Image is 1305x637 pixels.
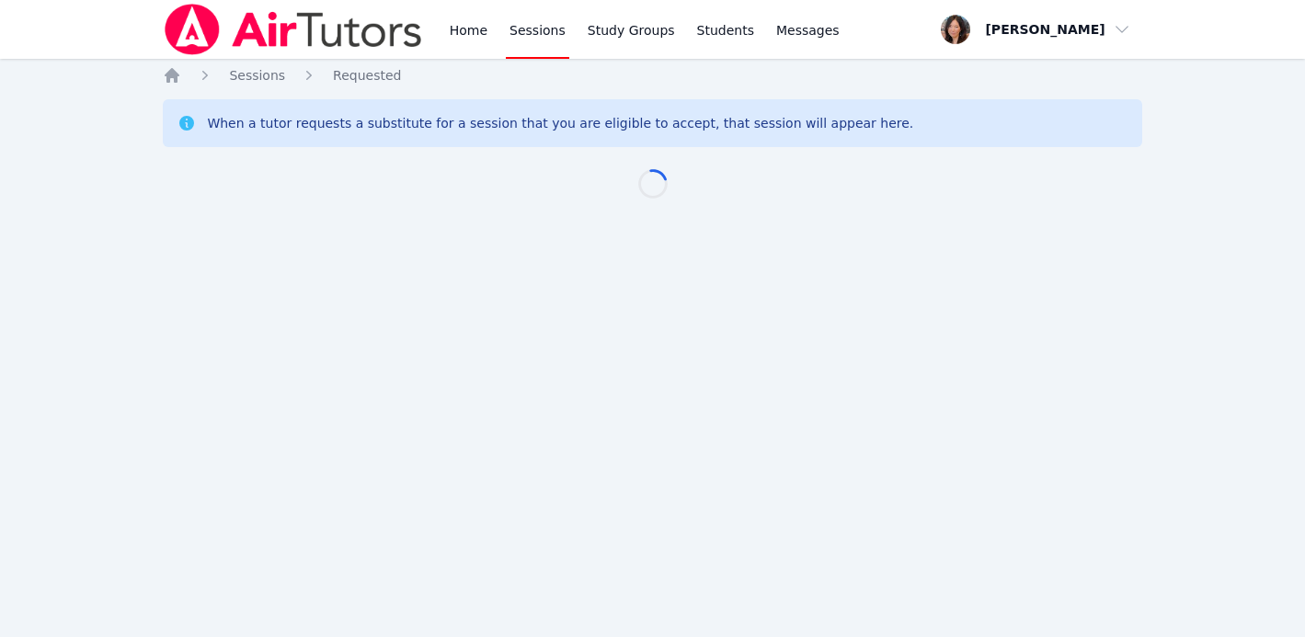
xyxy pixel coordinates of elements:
[229,66,285,85] a: Sessions
[333,66,401,85] a: Requested
[163,66,1141,85] nav: Breadcrumb
[333,68,401,83] span: Requested
[229,68,285,83] span: Sessions
[207,114,913,132] div: When a tutor requests a substitute for a session that you are eligible to accept, that session wi...
[776,21,840,40] span: Messages
[163,4,423,55] img: Air Tutors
